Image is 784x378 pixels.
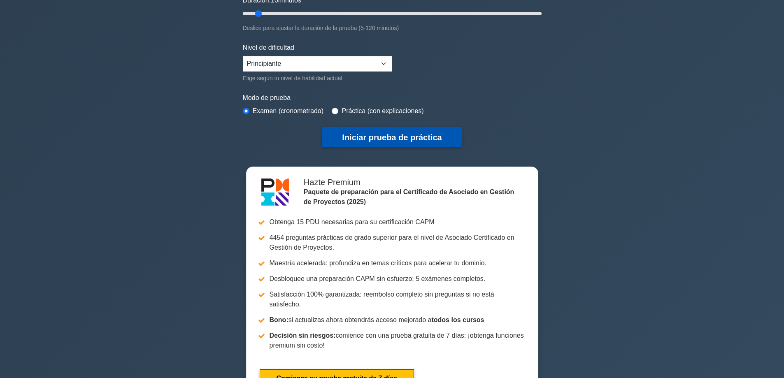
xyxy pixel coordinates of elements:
[243,44,294,51] font: Nivel de dificultad
[243,25,399,31] font: Deslice para ajustar la duración de la prueba (5-120 minutos)
[243,94,291,101] font: Modo de prueba
[342,133,442,142] font: Iniciar prueba de práctica
[342,107,423,114] font: Práctica (con explicaciones)
[243,75,342,81] font: Elige según tu nivel de habilidad actual
[253,107,324,114] font: Examen (cronometrado)
[322,127,461,147] button: Iniciar prueba de práctica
